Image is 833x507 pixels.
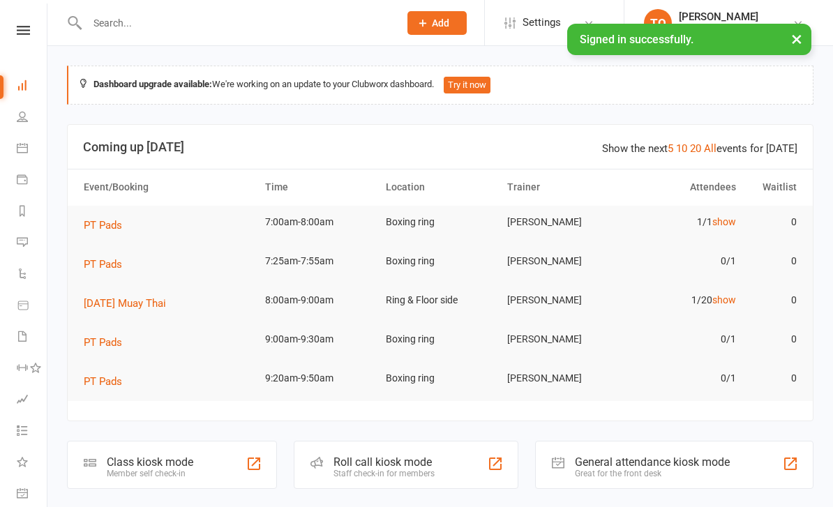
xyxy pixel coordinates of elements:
span: Add [432,17,449,29]
button: PT Pads [84,256,132,273]
div: Great for the front desk [575,469,730,478]
th: Attendees [622,169,742,205]
td: 0 [742,206,803,239]
a: show [712,294,736,305]
td: 9:00am-9:30am [259,323,380,356]
div: Show the next events for [DATE] [602,140,797,157]
td: Boxing ring [380,323,500,356]
span: Signed in successfully. [580,33,693,46]
td: 1/20 [622,284,742,317]
a: 20 [690,142,701,155]
div: Class kiosk mode [107,455,193,469]
td: 0 [742,284,803,317]
th: Waitlist [742,169,803,205]
td: Boxing ring [380,206,500,239]
th: Location [380,169,500,205]
td: [PERSON_NAME] [501,362,622,395]
td: 8:00am-9:00am [259,284,380,317]
td: 7:00am-8:00am [259,206,380,239]
td: Ring & Floor side [380,284,500,317]
div: [PERSON_NAME] [679,10,758,23]
td: [PERSON_NAME] [501,284,622,317]
td: [PERSON_NAME] [501,206,622,239]
span: PT Pads [84,336,122,349]
td: 0/1 [622,362,742,395]
td: 0 [742,362,803,395]
a: What's New [17,448,48,479]
a: 10 [676,142,687,155]
span: PT Pads [84,258,122,271]
a: Assessments [17,385,48,416]
a: Dashboard [17,71,48,103]
a: Reports [17,197,48,228]
button: Try it now [444,77,490,93]
a: Calendar [17,134,48,165]
button: PT Pads [84,373,132,390]
div: TO [644,9,672,37]
strong: Dashboard upgrade available: [93,79,212,89]
td: 0/1 [622,245,742,278]
button: × [784,24,809,54]
th: Event/Booking [77,169,259,205]
td: 9:20am-9:50am [259,362,380,395]
td: 0 [742,323,803,356]
div: Roll call kiosk mode [333,455,435,469]
td: 7:25am-7:55am [259,245,380,278]
td: [PERSON_NAME] [501,323,622,356]
a: Payments [17,165,48,197]
a: Product Sales [17,291,48,322]
td: [PERSON_NAME] [501,245,622,278]
button: PT Pads [84,217,132,234]
div: Member self check-in [107,469,193,478]
div: Snake pit gym [679,23,758,36]
td: Boxing ring [380,245,500,278]
a: 5 [668,142,673,155]
span: Settings [523,7,561,38]
td: Boxing ring [380,362,500,395]
span: PT Pads [84,375,122,388]
div: Staff check-in for members [333,469,435,478]
a: People [17,103,48,134]
div: We're working on an update to your Clubworx dashboard. [67,66,813,105]
td: 1/1 [622,206,742,239]
button: Add [407,11,467,35]
span: PT Pads [84,219,122,232]
h3: Coming up [DATE] [83,140,797,154]
button: [DATE] Muay Thai [84,295,176,312]
div: General attendance kiosk mode [575,455,730,469]
th: Time [259,169,380,205]
input: Search... [83,13,389,33]
th: Trainer [501,169,622,205]
td: 0/1 [622,323,742,356]
a: All [704,142,716,155]
a: show [712,216,736,227]
button: PT Pads [84,334,132,351]
span: [DATE] Muay Thai [84,297,166,310]
td: 0 [742,245,803,278]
